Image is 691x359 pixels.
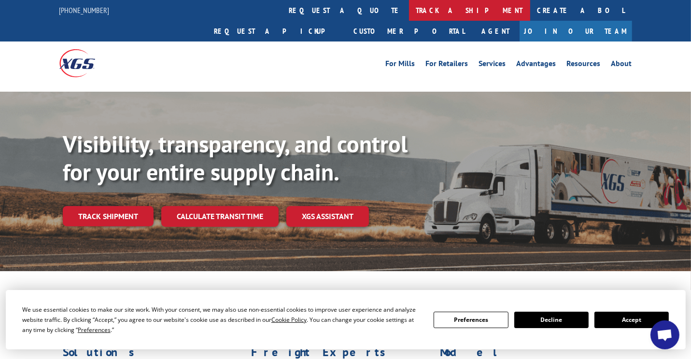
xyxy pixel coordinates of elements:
[426,60,468,70] a: For Retailers
[479,60,506,70] a: Services
[6,290,686,349] div: Cookie Consent Prompt
[520,21,632,41] a: Join Our Team
[271,316,307,324] span: Cookie Policy
[514,312,589,328] button: Decline
[611,60,632,70] a: About
[567,60,601,70] a: Resources
[347,21,472,41] a: Customer Portal
[22,304,422,335] div: We use essential cookies to make our site work. With your consent, we may also use non-essential ...
[386,60,415,70] a: For Mills
[161,206,279,227] a: Calculate transit time
[286,206,369,227] a: XGS ASSISTANT
[63,129,408,187] b: Visibility, transparency, and control for your entire supply chain.
[472,21,520,41] a: Agent
[207,21,347,41] a: Request a pickup
[650,320,679,349] div: Open chat
[63,206,154,226] a: Track shipment
[59,5,110,15] a: [PHONE_NUMBER]
[78,326,111,334] span: Preferences
[594,312,669,328] button: Accept
[434,312,508,328] button: Preferences
[517,60,556,70] a: Advantages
